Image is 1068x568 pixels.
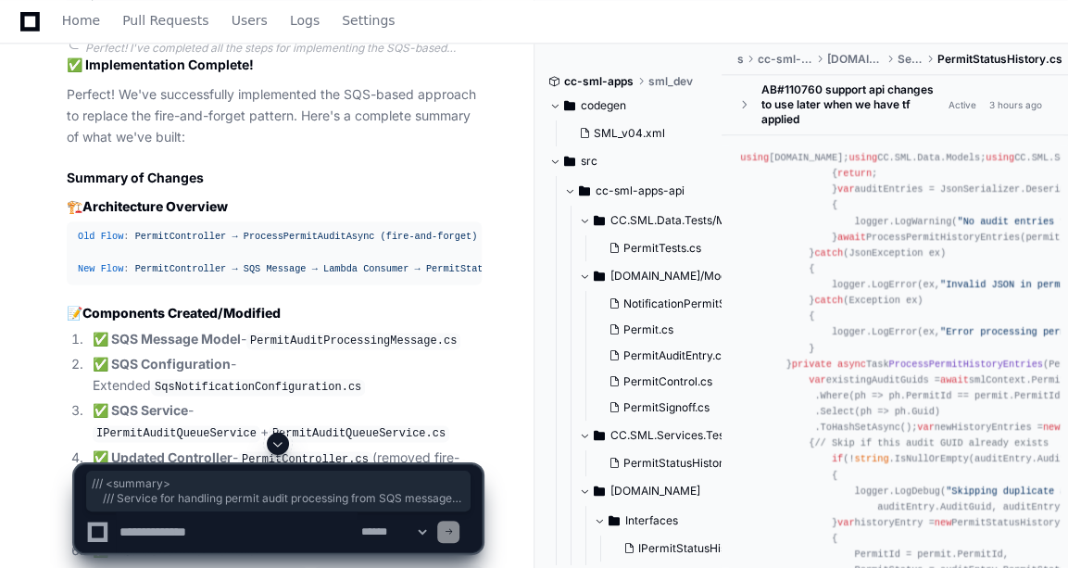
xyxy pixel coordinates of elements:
[82,305,281,321] strong: Components Created/Modified
[87,354,482,397] li: - Extended
[594,424,605,447] svg: Directory
[78,231,123,242] span: Old Flow
[151,379,365,396] code: SqsNotificationConfiguration.cs
[581,98,626,113] span: codegen
[594,126,665,141] span: SML_v04.xml
[601,369,742,395] button: PermitControl.cs
[736,52,743,67] span: src
[78,263,123,274] span: New Flow
[122,15,208,26] span: Pull Requests
[93,356,231,372] strong: ✅ SQS Configuration
[342,15,395,26] span: Settings
[610,428,738,443] span: CC.SML.Services.Tests/Services
[740,152,769,163] span: using
[564,150,575,172] svg: Directory
[549,146,709,176] button: src
[67,169,482,187] h2: Summary of Changes
[623,374,712,389] span: PermitControl.cs
[601,317,742,343] button: Permit.cs
[123,263,129,274] span: :
[87,400,482,443] li: - +
[940,374,969,385] span: await
[837,232,866,243] span: await
[564,176,723,206] button: cc-sml-apps-api
[897,52,923,67] span: Services
[135,263,626,274] span: PermitController → SQS Message → Lambda Consumer → PermitStatusHistory + Notifications
[579,421,738,450] button: CC.SML.Services.Tests/Services
[760,82,943,127] div: AB#110760 support api changes to use later when we have tf applied
[135,231,695,242] span: PermitController → ProcessPermitAuditAsync (fire-and-forget) → PermitStatusHistory + Notifications
[93,402,188,418] strong: ✅ SQS Service
[792,359,832,370] span: private
[62,15,100,26] span: Home
[93,331,241,347] strong: ✅ SQS Message Model
[594,265,605,287] svg: Directory
[648,74,693,89] span: sml_dev
[67,56,482,74] h2: ✅ Implementation Complete!
[989,98,1042,112] div: 3 hours ago
[848,152,877,163] span: using
[579,206,738,235] button: CC.SML.Data.Tests/Models
[623,297,767,311] span: NotificationPermitStatus.cs
[67,304,482,322] h3: 📝
[814,247,843,259] span: catch
[610,269,738,284] span: [DOMAIN_NAME]/Models
[601,395,742,421] button: PermitSignoff.cs
[290,15,320,26] span: Logs
[937,52,1062,67] span: PermitStatusHistory.cs
[601,343,742,369] button: PermitAuditEntry.cs
[986,152,1014,163] span: using
[564,95,575,117] svg: Directory
[67,84,482,147] p: Perfect! We've successfully implemented the SQS-based approach to replace the fire-and-forget pat...
[269,425,449,442] code: PermitAuditQueueService.cs
[246,333,460,349] code: PermitAuditProcessingMessage.cs
[93,425,260,442] code: IPermitAuditQueueService
[837,359,866,370] span: async
[594,209,605,232] svg: Directory
[623,400,710,415] span: PermitSignoff.cs
[809,374,825,385] span: var
[837,168,872,179] span: return
[581,154,597,169] span: src
[623,348,727,363] span: PermitAuditEntry.cs
[92,476,465,506] span: /// <summary> /// Service for handling permit audit processing from SQS messages /// </summary> p...
[758,52,811,67] span: cc-sml-apps-api
[601,235,727,261] button: PermitTests.cs
[623,322,673,337] span: Permit.cs
[1043,422,1060,433] span: new
[87,329,482,351] li: -
[82,198,228,214] strong: Architecture Overview
[837,183,854,195] span: var
[610,213,738,228] span: CC.SML.Data.Tests/Models
[623,241,701,256] span: PermitTests.cs
[579,261,738,291] button: [DOMAIN_NAME]/Models
[814,295,843,306] span: catch
[889,359,1043,370] span: ProcessPermitHistoryEntries
[601,291,742,317] button: NotificationPermitStatus.cs
[943,96,982,114] span: Active
[917,422,934,433] span: var
[572,120,697,146] button: SML_v04.xml
[232,15,268,26] span: Users
[67,197,482,216] h3: 🏗️
[579,180,590,202] svg: Directory
[549,91,709,120] button: codegen
[123,231,129,242] span: :
[596,183,685,198] span: cc-sml-apps-api
[827,52,883,67] span: [DOMAIN_NAME]
[564,74,634,89] span: cc-sml-apps
[85,41,482,56] div: Perfect! I've completed all the steps for implementing the SQS-based approach to replace the fire...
